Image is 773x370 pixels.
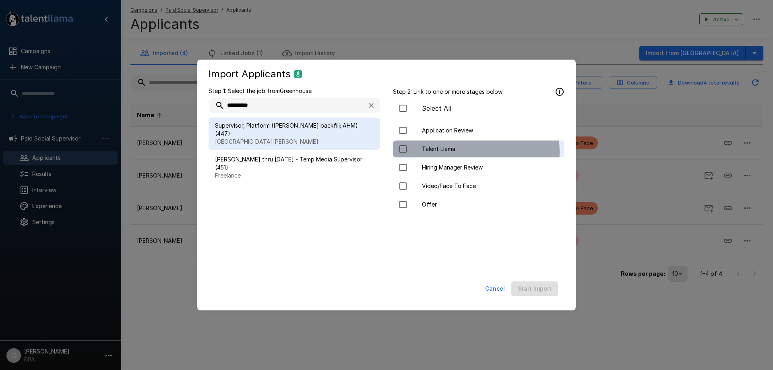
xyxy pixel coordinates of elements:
p: Step 1: Select the job from Greenhouse [209,87,380,95]
div: Hiring Manager Review [393,159,564,176]
span: Offer [422,201,558,209]
span: [PERSON_NAME] thru [DATE] - Temp Media Supervisor (451) [215,155,374,172]
h5: Import Applicants [209,68,291,81]
img: greenhouse_logo.jpeg [294,70,302,78]
span: Select All [422,103,558,113]
div: [PERSON_NAME] thru [DATE] - Temp Media Supervisor (451)Freelance [209,151,380,184]
div: Video/Face To Face [393,178,564,194]
span: Talent Llama [422,145,558,153]
div: Application Review [393,122,564,139]
svg: Applicants that are currently in these stages will be imported. [555,87,564,97]
p: [GEOGRAPHIC_DATA][PERSON_NAME] [215,138,374,146]
div: Talent Llama [393,141,564,157]
div: Offer [393,196,564,213]
span: Video/Face To Face [422,182,558,190]
button: Cancel [482,281,508,296]
div: Select All [393,100,564,117]
span: Hiring Manager Review [422,163,558,172]
p: Step 2: Link to one or more stages below [393,88,502,96]
span: Supervisor, Platform ([PERSON_NAME] backfill; AHM) (447) [215,122,374,138]
div: Supervisor, Platform ([PERSON_NAME] backfill; AHM) (447)[GEOGRAPHIC_DATA][PERSON_NAME] [209,118,380,150]
span: Application Review [422,126,558,134]
p: Freelance [215,172,374,180]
